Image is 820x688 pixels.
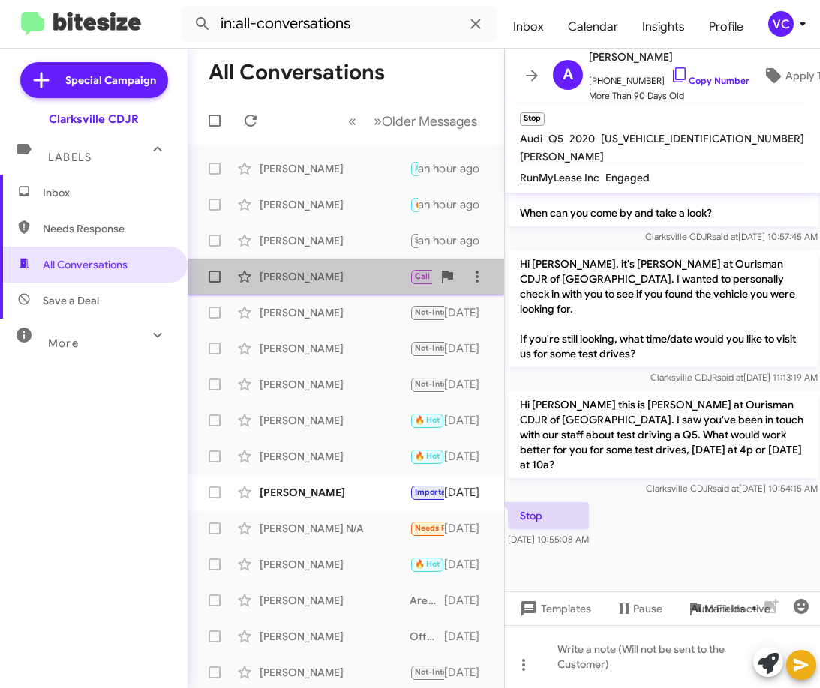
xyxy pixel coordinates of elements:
[444,413,492,428] div: [DATE]
[415,451,440,461] span: 🔥 Hot
[444,557,492,572] div: [DATE]
[415,235,433,245] span: Stop
[410,375,444,393] div: Not opting in but replying.
[260,197,410,212] div: [PERSON_NAME]
[630,5,697,49] a: Insights
[48,337,79,350] span: More
[410,663,444,681] div: Based on your service department and how they have treated the service of my vehicle, I wouldn't ...
[508,502,589,529] p: Stop
[501,5,556,49] a: Inbox
[382,113,477,130] span: Older Messages
[410,555,444,573] div: Liked “Your welcome. You will ask for [PERSON_NAME] when you arrive.”
[260,269,410,284] div: [PERSON_NAME]
[209,61,385,85] h1: All Conversations
[444,521,492,536] div: [DATE]
[340,106,486,136] nav: Page navigation example
[415,487,454,497] span: Important
[444,377,492,392] div: [DATE]
[444,449,492,464] div: [DATE]
[691,595,763,622] span: Auto Fields
[260,521,410,536] div: [PERSON_NAME] N/A
[508,250,818,367] p: Hi [PERSON_NAME], it's [PERSON_NAME] at Ourisman CDJR of [GEOGRAPHIC_DATA]. I wanted to personall...
[520,150,604,163] span: [PERSON_NAME]
[260,305,410,320] div: [PERSON_NAME]
[410,304,444,321] div: Thank you for replying and letting me know.
[260,485,410,500] div: [PERSON_NAME]
[410,629,444,644] div: Offer Amount: $7,043 site unseen.
[712,483,738,494] span: said at
[415,343,473,353] span: Not-Interested
[415,415,440,425] span: 🔥 Hot
[444,593,492,608] div: [DATE]
[410,519,444,537] div: Considering it is [DEMOGRAPHIC_DATA], it will need tires before winter, and it is basic, not full...
[650,372,817,383] span: Clarksville CDJR [DATE] 11:13:19 AM
[48,151,92,164] span: Labels
[20,62,168,98] a: Special Campaign
[605,171,650,184] span: Engaged
[415,271,454,281] span: Call Them
[410,447,444,465] div: Great have a safe trip back
[415,523,479,533] span: Needs Response
[508,534,589,545] span: [DATE] 10:55:08 AM
[671,75,749,86] a: Copy Number
[645,483,817,494] span: Clarksville CDJR [DATE] 10:54:15 AM
[65,73,156,88] span: Special Campaign
[711,231,737,242] span: said at
[563,63,573,87] span: A
[520,112,545,126] small: Stop
[418,161,491,176] div: an hour ago
[633,595,662,622] span: Pause
[410,483,444,501] div: STOP
[520,132,542,145] span: Audi
[415,163,481,173] span: Appointment Set
[603,595,674,622] button: Pause
[444,341,492,356] div: [DATE]
[415,199,440,209] span: 🔥 Hot
[768,11,794,37] div: VC
[43,257,128,272] span: All Conversations
[43,221,170,236] span: Needs Response
[43,293,99,308] span: Save a Deal
[410,593,444,608] div: Are you interested in visiting this weekend?
[410,196,418,213] div: Got it keep us posted when youa re ready to visit.
[505,595,603,622] button: Templates
[444,305,492,320] div: [DATE]
[182,6,497,42] input: Search
[260,413,410,428] div: [PERSON_NAME]
[520,171,599,184] span: RunMyLease Inc
[589,66,749,88] span: [PHONE_NUMBER]
[697,5,755,49] a: Profile
[260,593,410,608] div: [PERSON_NAME]
[415,559,440,569] span: 🔥 Hot
[260,557,410,572] div: [PERSON_NAME]
[716,372,743,383] span: said at
[260,233,410,248] div: [PERSON_NAME]
[410,340,444,357] div: Thank you [PERSON_NAME] have you bought elsewhere?
[418,233,491,248] div: an hour ago
[444,629,492,644] div: [DATE]
[517,595,591,622] span: Templates
[339,106,365,136] button: Previous
[374,112,382,130] span: »
[365,106,486,136] button: Next
[260,341,410,356] div: [PERSON_NAME]
[556,5,630,49] span: Calendar
[415,379,473,389] span: Not-Interested
[415,307,473,317] span: Not-Interested
[49,112,139,127] div: Clarksville CDJR
[260,377,410,392] div: [PERSON_NAME]
[348,112,356,130] span: «
[410,232,418,249] div: Stop
[679,595,775,622] button: Auto Fields
[601,132,804,145] span: [US_VEHICLE_IDENTIFICATION_NUMBER]
[644,231,817,242] span: Clarksville CDJR [DATE] 10:57:45 AM
[418,197,491,212] div: an hour ago
[755,11,803,37] button: VC
[410,411,444,429] div: No one has contacted me.
[260,665,410,680] div: [PERSON_NAME]
[444,485,492,500] div: [DATE]
[260,449,410,464] div: [PERSON_NAME]
[410,160,418,177] div: Awesome. I'm glad you had a great experience.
